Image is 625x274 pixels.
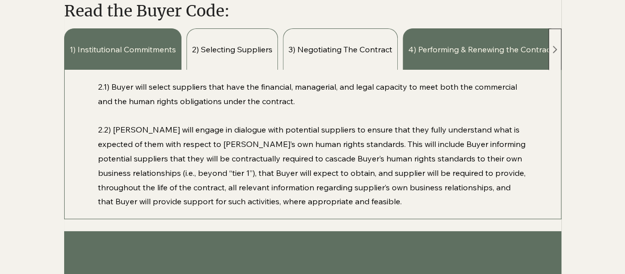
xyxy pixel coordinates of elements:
[98,80,527,109] p: 2.1) Buyer will select suppliers that have the financial, managerial, and legal capacity to meet ...
[70,44,176,55] span: 1) Institutional Commitments
[98,123,527,209] p: 2.2) [PERSON_NAME] will engage in dialogue with potential suppliers to ensure that they fully und...
[288,44,392,55] span: 3) Negotiating The Contract
[192,44,272,55] span: 2) Selecting Suppliers
[408,44,553,55] span: 4) Performing & Renewing the Contract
